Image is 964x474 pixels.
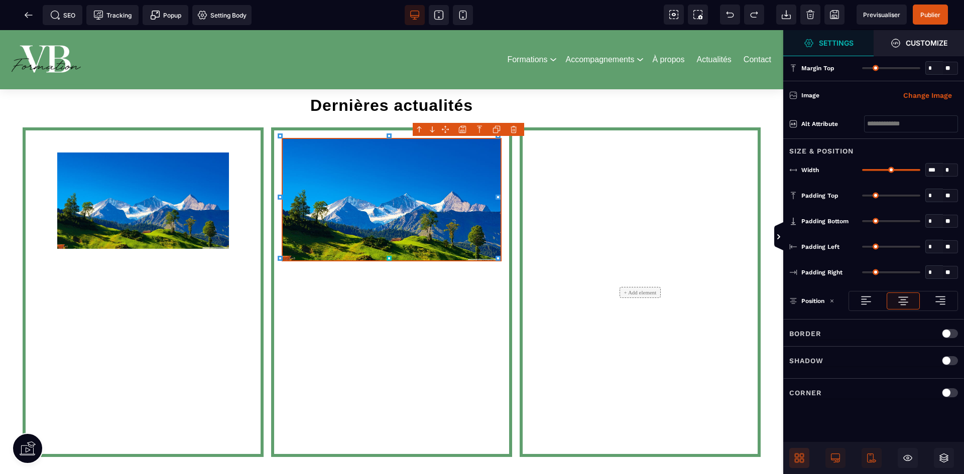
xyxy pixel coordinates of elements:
[150,10,181,20] span: Popup
[920,11,940,19] span: Publier
[934,294,946,306] img: loading
[801,90,880,100] div: Image
[789,296,824,306] p: Position
[934,448,954,468] span: Open Layers
[57,122,228,219] img: 56eca4264eb68680381d68ae0fb151ee_media-03.jpg
[801,192,838,200] span: Padding Top
[801,64,834,72] span: Margin Top
[696,23,731,36] a: Actualités
[897,295,909,307] img: loading
[783,30,874,56] span: Settings
[93,10,132,20] span: Tracking
[897,87,958,103] button: Change Image
[783,138,964,157] div: Size & Position
[819,39,854,47] strong: Settings
[801,268,842,276] span: Padding Right
[801,166,819,174] span: Width
[862,448,882,468] span: Mobile Only
[652,23,684,36] a: À propos
[789,328,821,340] p: Border
[860,294,872,306] img: loading
[898,448,918,468] span: Hide/Show Block
[825,448,846,468] span: Desktop Only
[744,23,771,36] a: Contact
[874,30,964,56] span: Open Style Manager
[789,448,809,468] span: Open Blocks
[789,355,823,367] p: Shadow
[688,5,708,25] span: Screenshot
[801,119,864,129] div: Alt attribute
[664,5,684,25] span: View components
[50,10,75,20] span: SEO
[507,23,547,36] a: Formations
[829,298,834,303] img: loading
[863,11,900,19] span: Previsualiser
[15,61,768,90] h1: Dernières actualités
[282,108,502,231] img: 56eca4264eb68680381d68ae0fb151ee_media-03.jpg
[801,243,839,251] span: Padding Left
[197,10,247,20] span: Setting Body
[857,5,907,25] span: Preview
[565,23,634,36] a: Accompagnements
[801,217,849,225] span: Padding Bottom
[906,39,947,47] strong: Customize
[9,5,84,55] img: 86a4aa658127570b91344bfc39bbf4eb_Blanc_sur_fond_vert.png
[789,387,822,399] p: Corner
